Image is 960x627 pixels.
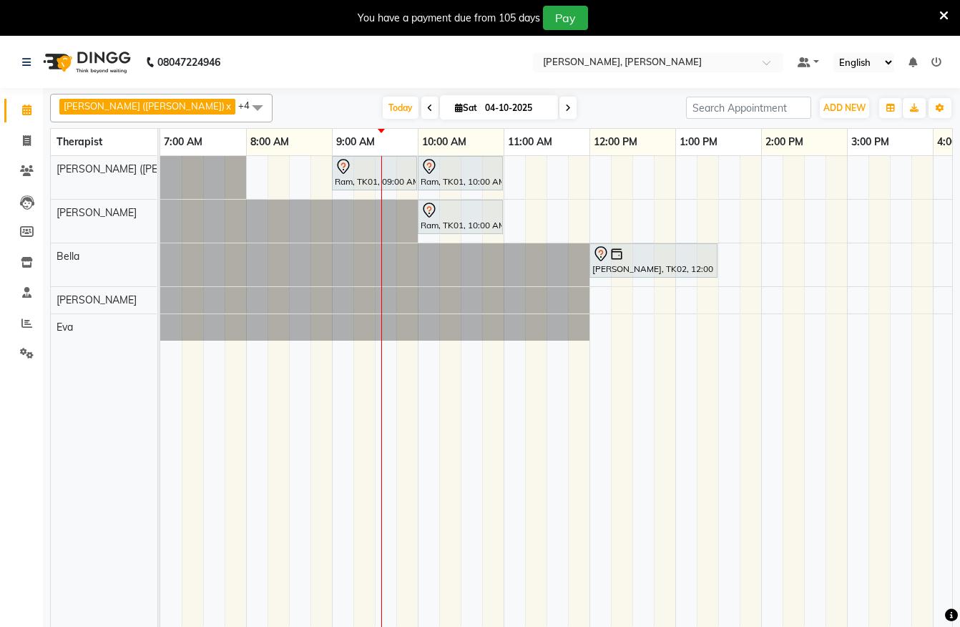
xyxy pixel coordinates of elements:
span: Bella [57,250,79,263]
a: 1:00 PM [676,132,721,152]
a: 7:00 AM [160,132,206,152]
div: You have a payment due from 105 days [358,11,540,26]
div: [PERSON_NAME], TK02, 12:00 PM-01:30 PM, Javanese Pampering - 90 Mins [591,246,716,276]
input: Search Appointment [686,97,811,119]
div: Ram, TK01, 10:00 AM-11:00 AM, Swedish De-Stress - 60 Mins [419,202,501,232]
span: [PERSON_NAME] [57,206,137,219]
span: [PERSON_NAME] [57,293,137,306]
img: logo [36,42,134,82]
button: Pay [543,6,588,30]
span: [PERSON_NAME] ([PERSON_NAME]) [64,100,225,112]
div: Ram, TK01, 10:00 AM-11:00 AM, Swedish De-Stress - 60 Mins [419,158,501,188]
button: ADD NEW [820,98,869,118]
a: 11:00 AM [504,132,556,152]
span: Eva [57,321,73,334]
a: 8:00 AM [247,132,293,152]
input: 2025-10-04 [481,97,552,119]
a: 2:00 PM [762,132,807,152]
span: Today [383,97,418,119]
a: 12:00 PM [590,132,641,152]
a: 3:00 PM [848,132,893,152]
span: [PERSON_NAME] ([PERSON_NAME]) [57,162,225,175]
a: 9:00 AM [333,132,378,152]
b: 08047224946 [157,42,220,82]
a: 10:00 AM [418,132,470,152]
div: Ram, TK01, 09:00 AM-10:00 AM, Swedish De-Stress - 60 Mins [333,158,416,188]
span: +4 [238,99,260,111]
span: Therapist [57,135,102,148]
span: Sat [451,102,481,113]
a: x [225,100,231,112]
span: ADD NEW [823,102,866,113]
